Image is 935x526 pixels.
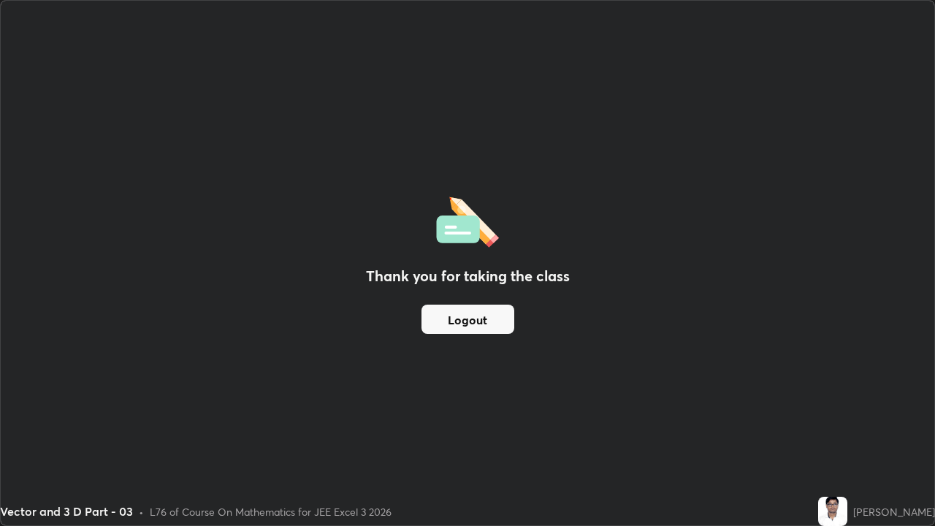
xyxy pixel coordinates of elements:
[366,265,570,287] h2: Thank you for taking the class
[150,504,392,519] div: L76 of Course On Mathematics for JEE Excel 3 2026
[436,192,499,248] img: offlineFeedback.1438e8b3.svg
[139,504,144,519] div: •
[853,504,935,519] div: [PERSON_NAME]
[818,497,847,526] img: c2357da53e6c4a768a63f5a7834c11d3.jpg
[421,305,514,334] button: Logout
